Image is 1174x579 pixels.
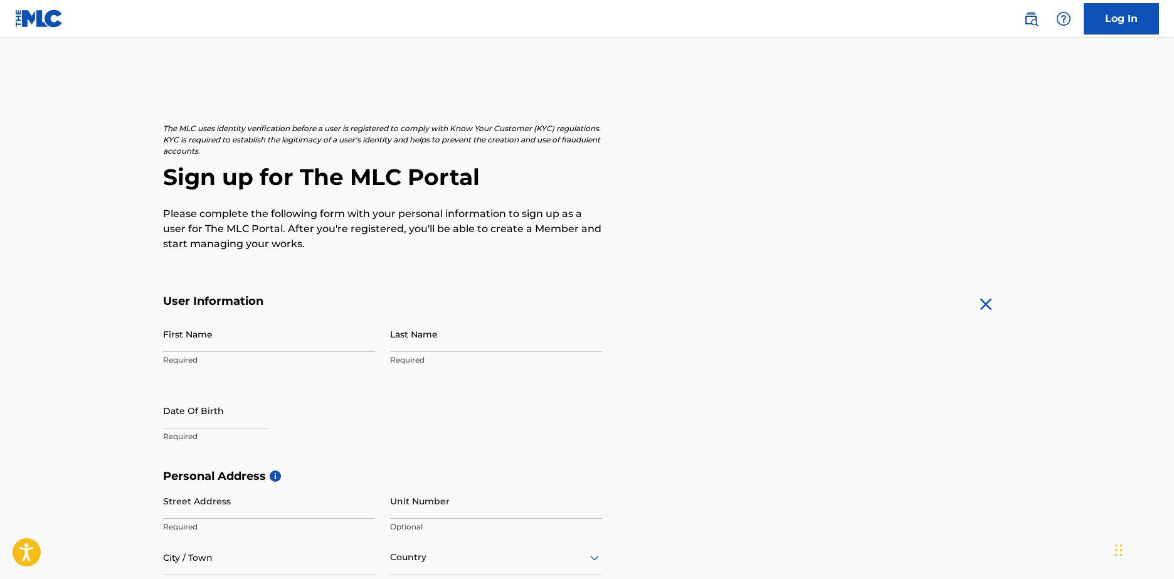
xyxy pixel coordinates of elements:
[270,470,281,482] span: i
[390,521,602,533] p: Optional
[15,9,63,28] img: MLC Logo
[1115,531,1123,569] div: Drag
[163,163,1011,191] h2: Sign up for The MLC Portal
[1111,519,1174,579] iframe: Chat Widget
[1023,11,1039,26] img: search
[163,294,602,309] h5: User Information
[1051,6,1076,31] div: Help
[976,294,996,314] img: close
[163,521,375,533] p: Required
[163,123,602,157] p: The MLC uses identity verification before a user is registered to comply with Know Your Customer ...
[1056,11,1071,26] img: help
[1084,3,1159,35] a: Log In
[163,206,602,252] p: Please complete the following form with your personal information to sign up as a user for The ML...
[163,354,375,366] p: Required
[390,354,602,366] p: Required
[163,431,375,442] p: Required
[1018,6,1044,31] a: Public Search
[163,469,1011,484] h5: Personal Address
